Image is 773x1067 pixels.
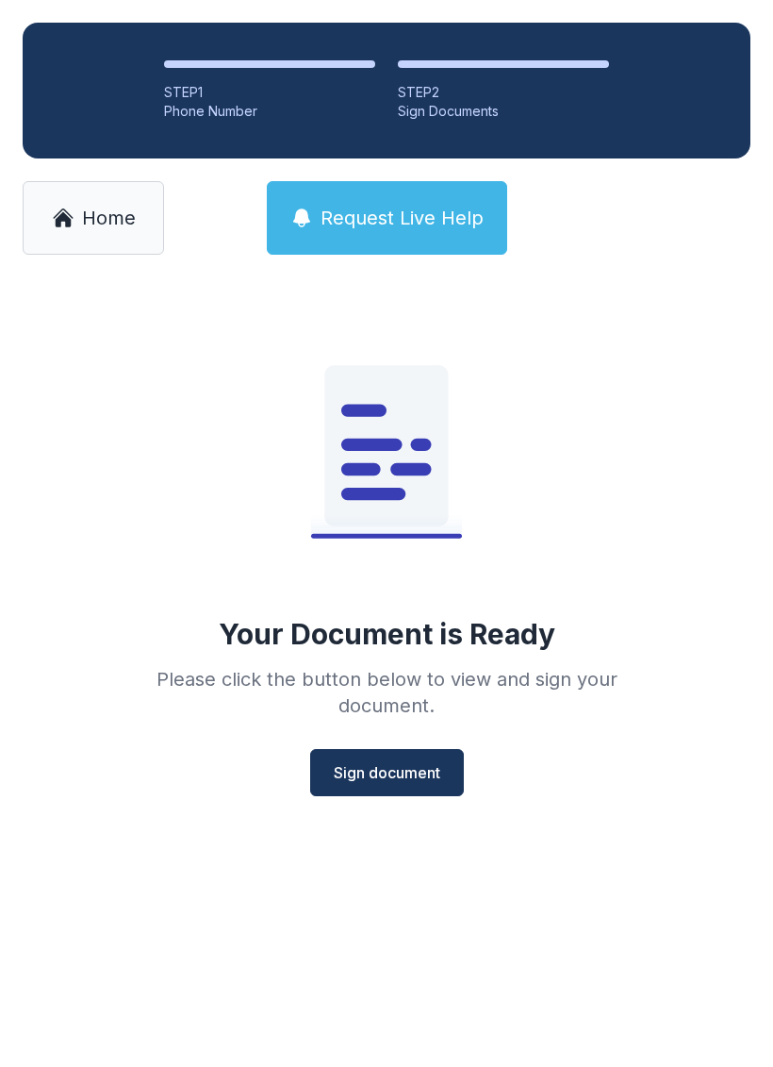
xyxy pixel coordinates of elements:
[334,761,440,784] span: Sign document
[164,83,375,102] div: STEP 1
[115,666,658,719] div: Please click the button below to view and sign your document.
[82,205,136,231] span: Home
[164,102,375,121] div: Phone Number
[398,83,609,102] div: STEP 2
[398,102,609,121] div: Sign Documents
[219,617,555,651] div: Your Document is Ready
[321,205,484,231] span: Request Live Help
